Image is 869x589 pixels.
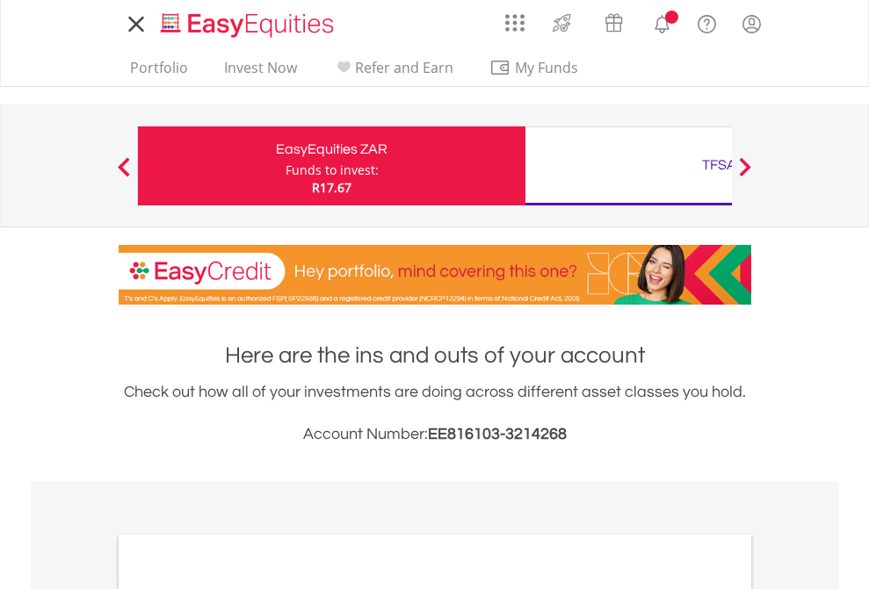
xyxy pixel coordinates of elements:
a: Portfolio [123,59,195,86]
button: Previous [106,166,141,183]
div: Check out how all of your investments are doing across different asset classes you hold. [119,380,751,447]
div: EasyEquities ZAR [148,137,515,162]
a: FAQ's and Support [684,4,729,40]
span: Refer and Earn [355,58,453,77]
a: Refer and Earn [326,59,460,86]
div: Funds to invest: [286,162,379,179]
img: vouchers-v2.svg [599,9,628,37]
span: EE816103-3214268 [428,426,567,442]
img: EasyEquities_Logo.png [157,11,341,40]
img: grid-menu-icon.svg [505,13,525,32]
a: AppsGrid [494,4,536,32]
a: Vouchers [588,4,640,37]
a: Home page [154,4,341,40]
button: Next [728,166,763,183]
img: thrive-v2.svg [547,9,576,37]
a: Invest Now [217,59,304,86]
img: EasyCredit Promotion Banner [119,245,751,305]
h1: Here are the ins and outs of your account [119,340,751,371]
a: My Profile [729,4,774,43]
span: R17.67 [312,179,351,196]
span: My Funds [489,56,605,79]
h3: Account Number: [119,422,751,447]
a: Notifications [640,4,684,40]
